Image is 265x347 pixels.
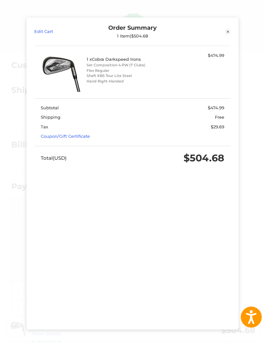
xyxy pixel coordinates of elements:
span: Tax [41,124,48,129]
h4: 1 x Cobra Darkspeed Irons [87,57,177,62]
li: Set Composition 4-PW (7 Clubs) [87,62,177,68]
div: $474.99 [178,52,224,59]
iframe: Google Customer Reviews [212,330,265,347]
li: Shaft KBS Tour Lite Steel [87,73,177,79]
span: Subtotal [41,105,59,110]
span: Free [215,114,224,120]
li: Flex Regular [87,68,177,73]
li: Hand Right-Handed [87,79,177,84]
span: Shipping [41,114,60,120]
span: $29.69 [211,124,224,129]
span: Total (USD) [41,155,67,161]
span: $474.99 [208,105,224,110]
div: 1 item | $504.68 [83,33,182,38]
span: $504.68 [184,152,224,164]
a: Coupon/Gift Certificate [41,134,90,139]
div: Order Summary [83,25,182,39]
a: Edit Cart [34,25,83,39]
